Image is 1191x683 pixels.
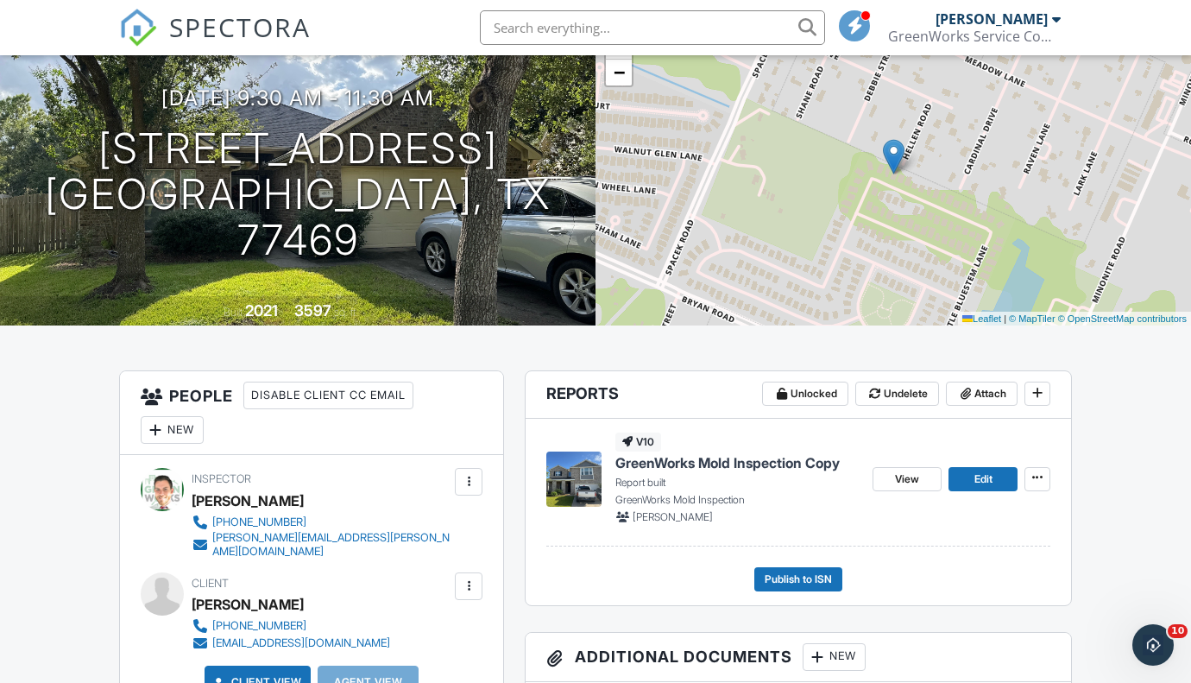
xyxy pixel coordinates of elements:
span: sq. ft. [334,306,358,319]
h3: Additional Documents [526,633,1071,682]
a: © OpenStreetMap contributors [1058,313,1187,324]
div: New [141,416,204,444]
h3: People [120,371,503,455]
img: Marker [883,139,904,174]
span: 10 [1168,624,1188,638]
div: 3597 [294,301,331,319]
div: New [803,643,866,671]
input: Search everything... [480,10,825,45]
span: | [1004,313,1006,324]
span: Client [192,577,229,590]
div: [PERSON_NAME] [192,488,304,514]
iframe: Intercom live chat [1132,624,1174,666]
a: SPECTORA [119,23,311,60]
h3: [DATE] 9:30 am - 11:30 am [161,86,434,110]
div: [PERSON_NAME][EMAIL_ADDRESS][PERSON_NAME][DOMAIN_NAME] [212,531,451,559]
div: [EMAIL_ADDRESS][DOMAIN_NAME] [212,636,390,650]
a: [PHONE_NUMBER] [192,514,451,531]
a: [PHONE_NUMBER] [192,617,390,635]
div: GreenWorks Service Company [888,28,1061,45]
div: [PHONE_NUMBER] [212,515,306,529]
span: SPECTORA [169,9,311,45]
h1: [STREET_ADDRESS] [GEOGRAPHIC_DATA], TX 77469 [28,126,568,262]
img: The Best Home Inspection Software - Spectora [119,9,157,47]
div: Disable Client CC Email [243,382,413,409]
a: [PERSON_NAME][EMAIL_ADDRESS][PERSON_NAME][DOMAIN_NAME] [192,531,451,559]
a: [EMAIL_ADDRESS][DOMAIN_NAME] [192,635,390,652]
span: Built [224,306,243,319]
a: Zoom out [606,60,632,85]
a: Leaflet [962,313,1001,324]
span: − [614,61,625,83]
div: [PERSON_NAME] [192,591,304,617]
div: [PERSON_NAME] [936,10,1048,28]
div: [PHONE_NUMBER] [212,619,306,633]
div: 2021 [245,301,278,319]
a: © MapTiler [1009,313,1056,324]
span: Inspector [192,472,251,485]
